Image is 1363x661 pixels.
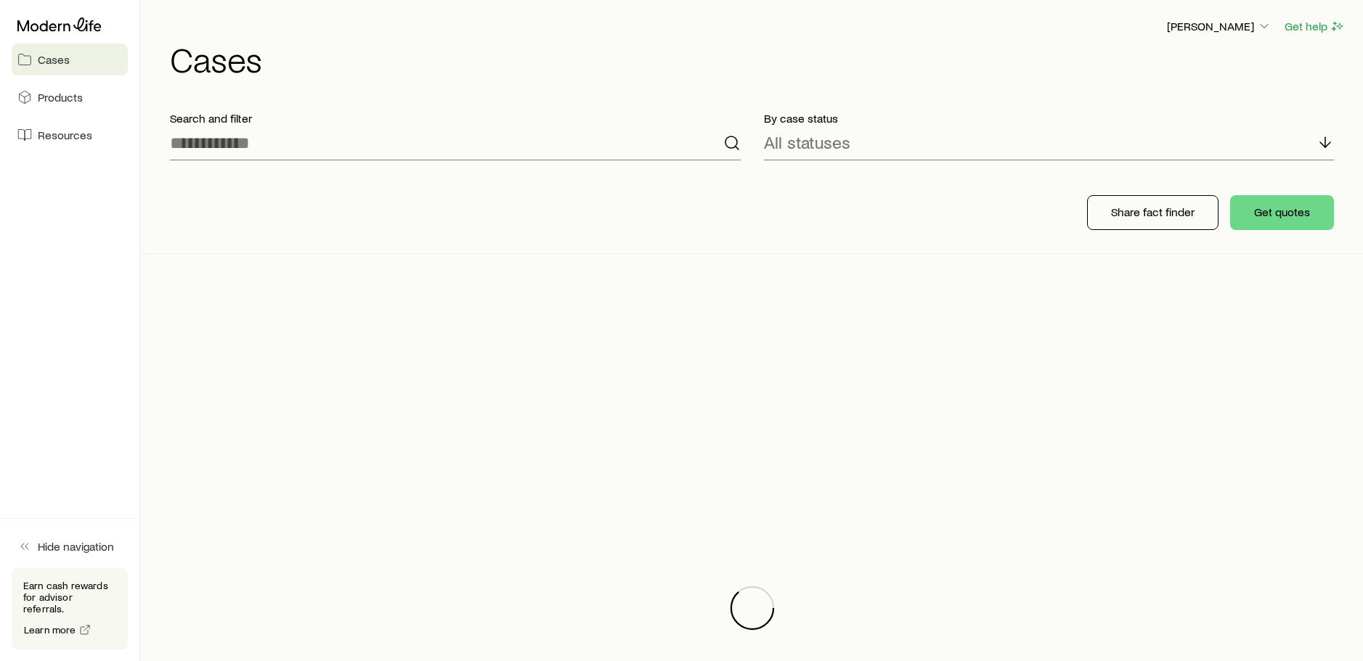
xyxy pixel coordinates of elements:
span: Products [38,90,83,104]
button: [PERSON_NAME] [1166,18,1272,36]
span: Hide navigation [38,539,114,554]
h1: Cases [170,41,1346,76]
button: Get quotes [1230,195,1334,230]
span: Cases [38,52,70,67]
button: Get help [1284,18,1346,35]
button: Share fact finder [1087,195,1218,230]
button: Hide navigation [12,530,128,562]
span: Learn more [24,625,76,635]
p: Earn cash rewards for advisor referrals. [23,580,116,615]
p: Search and filter [170,111,741,126]
a: Products [12,81,128,113]
a: Cases [12,44,128,75]
p: [PERSON_NAME] [1167,19,1272,33]
span: Resources [38,128,92,142]
div: Earn cash rewards for advisor referrals.Learn more [12,568,128,649]
p: All statuses [764,132,850,152]
p: Share fact finder [1111,205,1195,219]
p: By case status [764,111,1335,126]
a: Resources [12,119,128,151]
